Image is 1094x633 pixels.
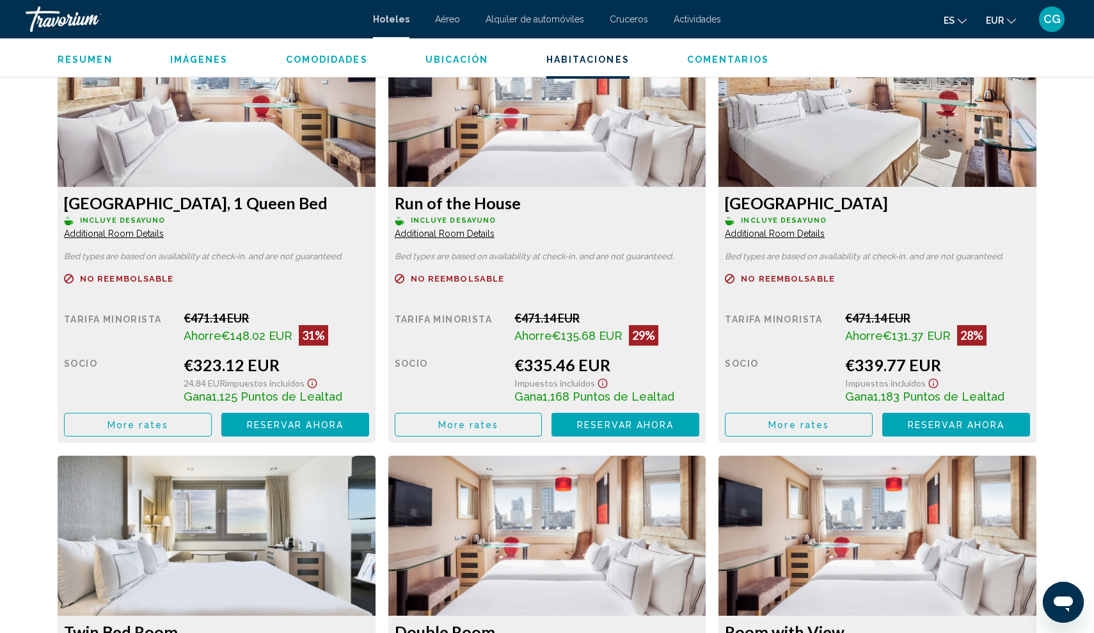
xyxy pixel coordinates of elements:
span: Reservar ahora [908,420,1004,430]
span: Additional Room Details [64,228,164,239]
span: Ahorre [514,329,552,342]
div: Socio [395,355,505,403]
button: More rates [725,413,873,437]
p: Bed types are based on availability at check-in, and are not guaranteed. [395,252,700,261]
p: Bed types are based on availability at check-in, and are not guaranteed. [64,252,369,261]
span: Gana [184,390,212,403]
span: Impuestos incluidos [514,378,595,389]
span: es [944,15,955,26]
span: €148.02 EUR [221,329,292,342]
iframe: Botón para iniciar la ventana de mensajería [1043,582,1084,623]
img: a3830ef7-8ca5-4afb-ab44-98d045f106ab.jpeg [388,27,706,187]
span: CG [1043,13,1061,26]
span: Ahorre [184,329,221,342]
a: Alquiler de automóviles [486,14,584,24]
span: Incluye desayuno [741,216,827,225]
span: 1,183 Puntos de Lealtad [873,390,1004,403]
span: More rates [768,420,829,430]
div: 28% [957,325,987,346]
button: Show Taxes and Fees disclaimer [595,374,610,389]
span: Reservar ahora [577,420,674,430]
button: Show Taxes and Fees disclaimer [926,374,941,389]
a: Hoteles [373,14,409,24]
button: Reservar ahora [221,413,369,437]
span: €135.68 EUR [552,329,622,342]
div: 31% [299,325,328,346]
span: Reservar ahora [247,420,344,430]
div: €323.12 EUR [184,355,369,374]
button: Comentarios [687,54,769,65]
a: Travorium [26,6,360,32]
div: €471.14 EUR [184,311,369,325]
button: Change currency [986,11,1016,29]
span: Impuestos incluidos [845,378,926,389]
span: 1,125 Puntos de Lealtad [212,390,342,403]
img: a3830ef7-8ca5-4afb-ab44-98d045f106ab.jpeg [718,456,1036,616]
span: Incluye desayuno [411,216,496,225]
span: 1,168 Puntos de Lealtad [543,390,674,403]
span: No reembolsable [411,275,505,283]
a: Cruceros [610,14,648,24]
button: Imágenes [170,54,228,65]
span: Additional Room Details [395,228,495,239]
div: €339.77 EUR [845,355,1030,374]
button: Reservar ahora [882,413,1030,437]
button: Habitaciones [546,54,630,65]
h3: [GEOGRAPHIC_DATA] [725,193,1030,212]
div: Tarifa Minorista [64,311,174,346]
img: a3830ef7-8ca5-4afb-ab44-98d045f106ab.jpeg [388,456,706,616]
button: Show Taxes and Fees disclaimer [305,374,320,389]
span: Additional Room Details [725,228,825,239]
div: €471.14 EUR [845,311,1030,325]
img: bd4a8fad-c03d-48cf-9d59-0e5623d5d8f8.jpeg [58,456,376,616]
a: Aéreo [435,14,460,24]
span: €131.37 EUR [883,329,951,342]
span: More rates [438,420,499,430]
h3: Run of the House [395,193,700,212]
img: 5d42c48a-66ea-4095-b34b-49da55a9c682.jpeg [718,27,1036,187]
p: Bed types are based on availability at check-in, and are not guaranteed. [725,252,1030,261]
span: 24.84 EUR [184,378,225,389]
span: Gana [514,390,543,403]
button: Resumen [58,54,113,65]
button: Reservar ahora [551,413,699,437]
button: More rates [395,413,543,437]
span: No reembolsable [80,275,174,283]
div: Socio [64,355,174,403]
div: €335.46 EUR [514,355,699,374]
span: EUR [986,15,1004,26]
h3: [GEOGRAPHIC_DATA], 1 Queen Bed [64,193,369,212]
div: €471.14 EUR [514,311,699,325]
button: User Menu [1035,6,1068,33]
span: Ahorre [845,329,883,342]
div: 29% [629,325,658,346]
button: Comodidades [286,54,368,65]
div: Tarifa Minorista [725,311,835,346]
div: Socio [725,355,835,403]
button: Change language [944,11,967,29]
span: No reembolsable [741,275,835,283]
img: 53424b15-256b-463a-93c8-c79b7d2c5d84.jpeg [58,27,376,187]
span: Incluye desayuno [80,216,166,225]
a: Actividades [674,14,721,24]
button: More rates [64,413,212,437]
div: Tarifa Minorista [395,311,505,346]
button: Ubicación [425,54,489,65]
span: More rates [107,420,168,430]
span: Gana [845,390,873,403]
span: Impuestos incluidos [225,378,305,389]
